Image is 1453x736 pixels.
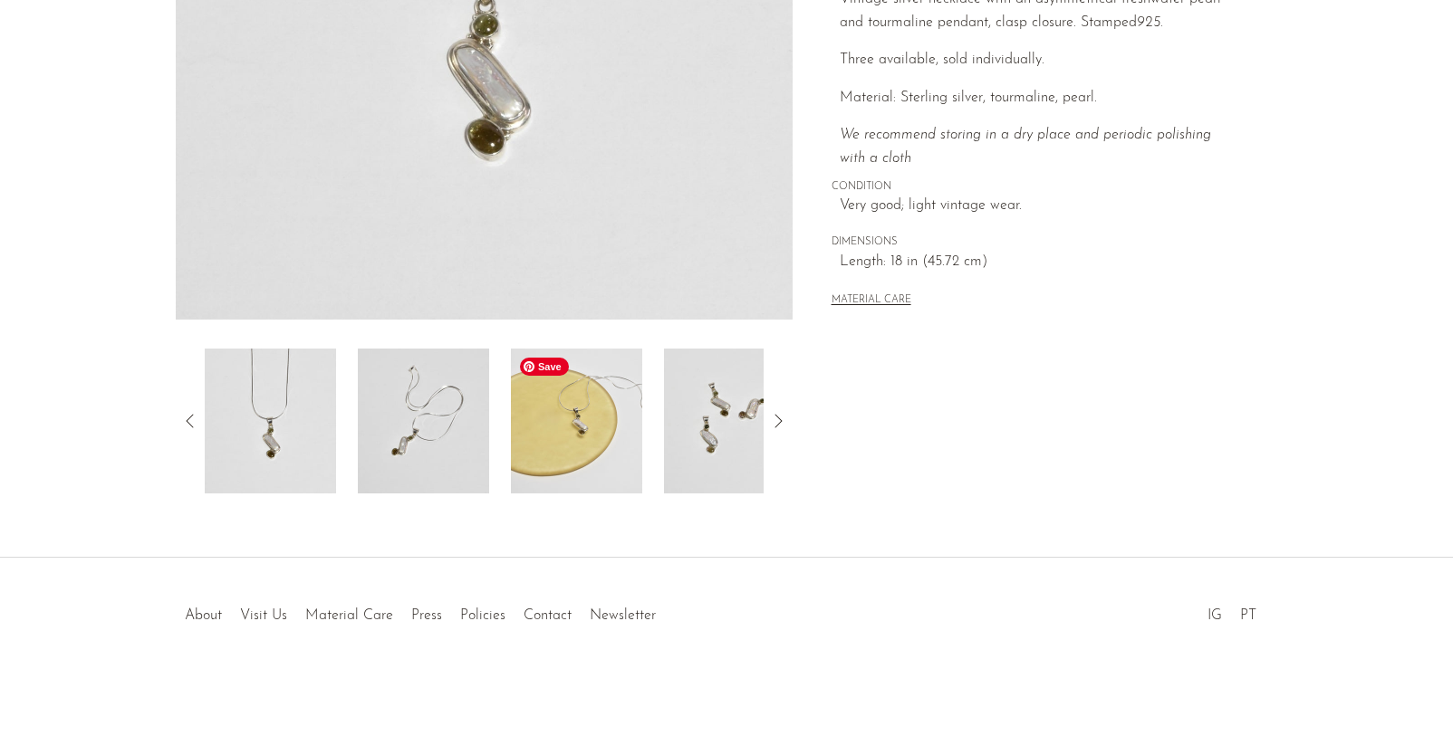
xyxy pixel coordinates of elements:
i: We recommend storing in a dry place and periodic polishing with a cloth [840,128,1211,166]
ul: Social Medias [1198,594,1265,628]
a: Press [411,608,442,623]
img: Tourmaline Pearl Pendant Necklace [205,349,336,493]
span: DIMENSIONS [832,234,1239,251]
p: Material: Sterling silver, tourmaline, pearl. [840,87,1239,110]
img: Tourmaline Pearl Pendant Necklace [358,349,489,493]
span: Save [520,358,569,376]
a: IG [1208,608,1222,623]
p: Three available, sold individually. [840,49,1239,72]
a: PT [1240,608,1256,623]
img: Tourmaline Pearl Pendant Necklace [664,349,795,493]
img: Tourmaline Pearl Pendant Necklace [511,349,642,493]
a: About [185,608,222,623]
button: MATERIAL CARE [832,294,911,308]
a: Material Care [305,608,393,623]
ul: Quick links [176,594,665,628]
a: Contact [524,608,572,623]
a: Policies [460,608,505,623]
em: 925. [1137,15,1163,30]
span: CONDITION [832,179,1239,196]
a: Visit Us [240,608,287,623]
span: Very good; light vintage wear. [840,195,1239,218]
span: Length: 18 in (45.72 cm) [840,251,1239,274]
